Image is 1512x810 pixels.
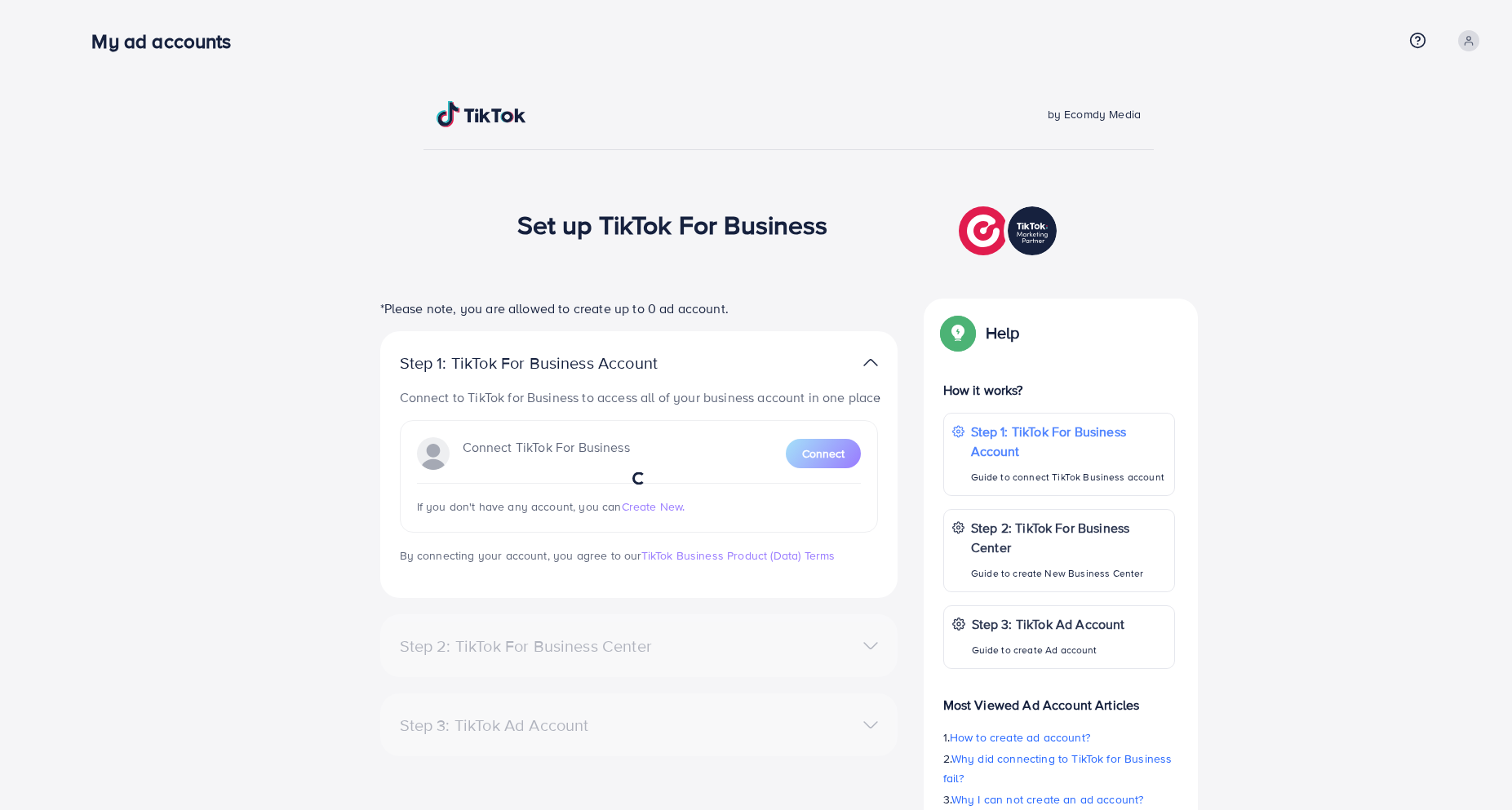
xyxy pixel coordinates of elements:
[986,323,1020,343] p: Help
[1048,106,1141,122] span: by Ecomdy Media
[972,640,1125,660] p: Guide to create Ad account
[863,351,878,374] img: TikTok partner
[971,564,1166,583] p: Guide to create New Business Center
[943,790,1175,809] p: 3.
[950,729,1090,746] span: How to create ad account?
[972,614,1125,634] p: Step 3: TikTok Ad Account
[971,422,1166,461] p: Step 1: TikTok For Business Account
[971,467,1166,487] p: Guide to connect TikTok Business account
[943,728,1175,747] p: 1.
[943,750,1173,786] span: Why did connecting to TikTok for Business fail?
[943,682,1175,715] p: Most Viewed Ad Account Articles
[517,209,828,240] h1: Set up TikTok For Business
[400,353,710,373] p: Step 1: TikTok For Business Account
[971,518,1166,557] p: Step 2: TikTok For Business Center
[951,791,1144,808] span: Why I can not create an ad account?
[380,299,898,318] p: *Please note, you are allowed to create up to 0 ad account.
[943,749,1175,788] p: 2.
[943,318,973,347] img: Popup guide
[91,29,244,53] h3: My ad accounts
[943,380,1175,400] p: How it works?
[959,202,1061,259] img: TikTok partner
[437,101,526,127] img: TikTok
